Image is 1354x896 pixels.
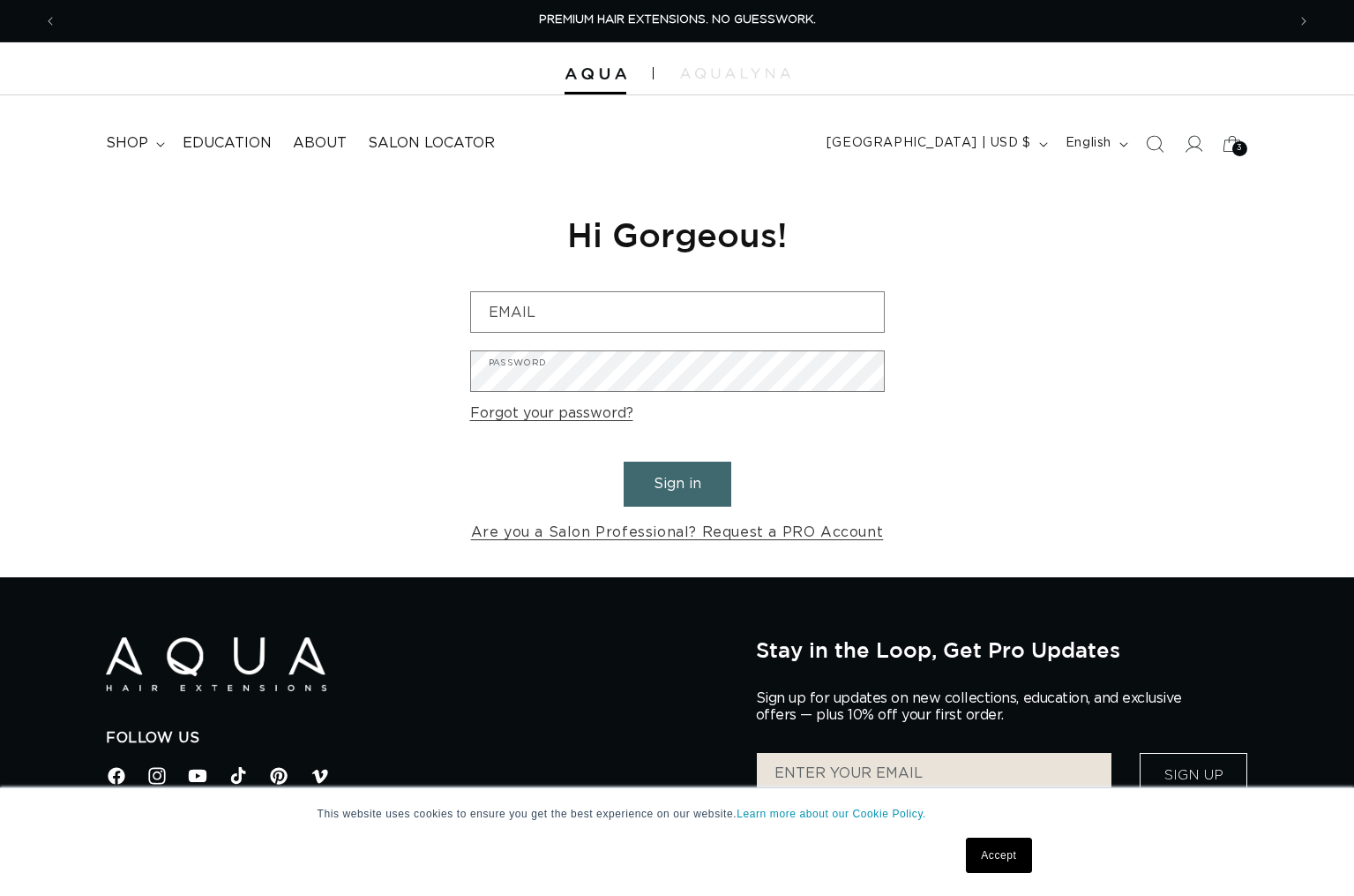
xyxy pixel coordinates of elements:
summary: Search [1135,124,1174,163]
button: English [1055,127,1135,161]
p: This website uses cookies to ensure you get the best experience on our website. [318,806,1037,822]
span: Salon Locator [368,134,495,153]
span: shop [106,134,148,153]
img: Aqua Hair Extensions [106,637,326,691]
input: Email [471,292,884,332]
a: About [282,124,357,163]
a: Education [172,124,282,163]
h1: Hi Gorgeous! [470,213,885,256]
a: Salon Locator [357,124,505,163]
h2: Stay in the Loop, Get Pro Updates [756,637,1248,662]
a: Learn more about our Cookie Policy. [737,808,926,820]
input: ENTER YOUR EMAIL [757,753,1111,797]
a: Are you a Salon Professional? Request a PRO Account [471,520,884,546]
h2: Follow Us [106,729,729,748]
a: Forgot your password? [470,401,633,426]
p: Sign up for updates on new collections, education, and exclusive offers — plus 10% off your first... [756,690,1197,724]
span: [GEOGRAPHIC_DATA] | USD $ [827,134,1031,153]
button: [GEOGRAPHIC_DATA] | USD $ [816,127,1055,161]
span: PREMIUM HAIR EXTENSIONS. NO GUESSWORK. [539,14,816,26]
span: About [293,134,347,153]
button: Sign Up [1140,753,1247,797]
span: English [1066,134,1111,153]
button: Next announcement [1284,4,1323,38]
summary: shop [95,124,172,163]
button: Sign in [624,462,731,507]
img: aqualyna.com [680,68,790,79]
span: 3 [1237,141,1243,156]
span: Education [183,134,272,153]
a: Accept [966,838,1031,873]
img: Aqua Hair Extensions [565,68,626,80]
button: Previous announcement [31,4,70,38]
iframe: Chat Widget [1266,811,1354,896]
